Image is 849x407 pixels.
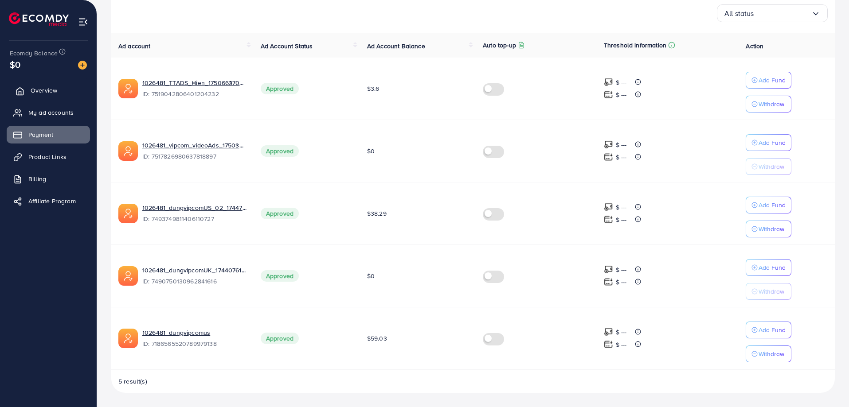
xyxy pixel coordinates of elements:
img: top-up amount [604,215,613,224]
p: Threshold information [604,40,666,50]
a: Affiliate Program [7,192,90,210]
a: 1026481_dungvipcomUK_1744076183761 [142,266,246,275]
img: top-up amount [604,140,613,149]
div: <span class='underline'>1026481_dungvipcomUK_1744076183761</span></br>7490750130962841616 [142,266,246,286]
a: 1026481_dungvipcomus [142,328,246,337]
p: Withdraw [759,349,784,359]
a: Overview [7,81,90,99]
button: Add Fund [746,134,791,151]
a: Payment [7,126,90,143]
p: Withdraw [759,99,784,109]
p: $ --- [616,152,627,163]
p: $ --- [616,77,627,88]
img: ic-ads-acc.e4c84228.svg [118,329,138,348]
a: 1026481_TTADS_Hien_1750663705167 [142,78,246,87]
button: Add Fund [746,72,791,89]
img: image [78,61,87,70]
span: Approved [261,83,299,94]
span: $0 [367,271,375,280]
a: 1026481_dungvipcomUS_02_1744774713900 [142,203,246,212]
button: Add Fund [746,259,791,276]
span: Overview [31,86,57,95]
p: $ --- [616,264,627,275]
a: Billing [7,170,90,188]
a: Product Links [7,148,90,166]
button: Add Fund [746,322,791,338]
button: Withdraw [746,158,791,175]
button: Withdraw [746,96,791,112]
span: Action [746,42,763,50]
span: ID: 7490750130962841616 [142,277,246,286]
span: Billing [28,174,46,183]
img: ic-ads-acc.e4c84228.svg [118,79,138,98]
span: $38.29 [367,209,387,218]
img: ic-ads-acc.e4c84228.svg [118,266,138,286]
span: Ad Account Status [261,42,313,50]
span: ID: 7186565520789979138 [142,339,246,348]
img: logo [9,12,69,26]
span: Approved [261,270,299,282]
img: top-up amount [604,202,613,212]
img: top-up amount [604,277,613,287]
p: Withdraw [759,286,784,297]
img: top-up amount [604,265,613,274]
p: $ --- [616,202,627,213]
span: Ecomdy Balance [10,49,58,58]
input: Search for option [754,7,811,20]
span: Approved [261,145,299,157]
img: top-up amount [604,78,613,87]
img: top-up amount [604,152,613,162]
span: Ad account [118,42,151,50]
img: ic-ads-acc.e4c84228.svg [118,141,138,161]
iframe: Chat [811,367,842,400]
img: top-up amount [604,90,613,99]
div: <span class='underline'>1026481_dungvipcomus</span></br>7186565520789979138 [142,328,246,349]
span: ID: 7517826980637818897 [142,152,246,161]
span: Ad Account Balance [367,42,425,50]
span: ID: 7519042806401204232 [142,89,246,98]
span: Product Links [28,152,67,161]
span: ID: 7493749811406110727 [142,214,246,223]
p: Add Fund [759,325,786,335]
button: Add Fund [746,197,791,213]
p: Add Fund [759,137,786,148]
span: $59.03 [367,334,387,343]
div: Search for option [717,4,828,22]
p: $ --- [616,214,627,225]
img: menu [78,17,88,27]
span: Approved [261,333,299,344]
div: <span class='underline'>1026481_vipcom_videoAds_1750380509111</span></br>7517826980637818897 [142,141,246,161]
span: Payment [28,130,53,139]
span: All status [724,7,754,20]
span: Approved [261,208,299,219]
p: Withdraw [759,161,784,172]
button: Withdraw [746,345,791,362]
img: top-up amount [604,327,613,337]
p: Add Fund [759,75,786,85]
p: $ --- [616,339,627,350]
img: ic-ads-acc.e4c84228.svg [118,204,138,223]
span: 5 result(s) [118,377,147,386]
p: $ --- [616,89,627,100]
button: Withdraw [746,283,791,300]
span: $0 [10,58,20,71]
p: Withdraw [759,224,784,234]
a: My ad accounts [7,104,90,121]
a: 1026481_vipcom_videoAds_1750380509111 [142,141,246,150]
span: My ad accounts [28,108,74,117]
p: $ --- [616,140,627,150]
span: $3.6 [367,84,380,93]
img: top-up amount [604,340,613,349]
p: Auto top-up [483,40,516,50]
p: $ --- [616,277,627,287]
button: Withdraw [746,221,791,237]
div: <span class='underline'>1026481_TTADS_Hien_1750663705167</span></br>7519042806401204232 [142,78,246,99]
p: $ --- [616,327,627,337]
span: Affiliate Program [28,197,76,205]
span: $0 [367,147,375,155]
p: Add Fund [759,262,786,273]
p: Add Fund [759,200,786,210]
div: <span class='underline'>1026481_dungvipcomUS_02_1744774713900</span></br>7493749811406110727 [142,203,246,224]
